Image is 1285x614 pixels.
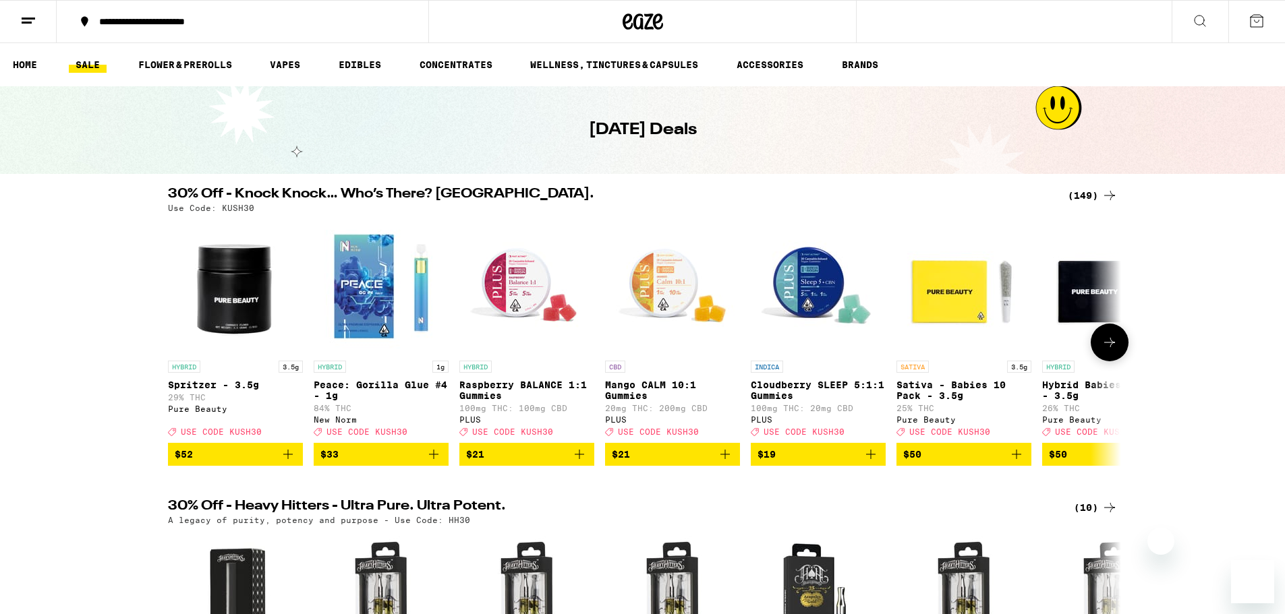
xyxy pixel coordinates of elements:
p: Raspberry BALANCE 1:1 Gummies [459,379,594,401]
span: $21 [466,449,484,460]
iframe: Button to launch messaging window [1231,560,1274,603]
p: HYBRID [168,361,200,373]
div: New Norm [314,415,449,424]
h2: 30% Off - Knock Knock… Who’s There? [GEOGRAPHIC_DATA]. [168,187,1052,204]
img: PLUS - Cloudberry SLEEP 5:1:1 Gummies [751,219,886,354]
p: 3.5g [1007,361,1031,373]
a: EDIBLES [332,57,388,73]
p: CBD [605,361,625,373]
p: 84% THC [314,404,449,412]
img: PLUS - Raspberry BALANCE 1:1 Gummies [459,219,594,354]
span: $50 [903,449,921,460]
button: Add to bag [168,443,303,466]
span: USE CODE KUSH30 [909,427,990,436]
p: HYBRID [459,361,492,373]
h2: 30% Off - Heavy Hitters - Ultra Pure. Ultra Potent. [168,499,1052,516]
a: Open page for Cloudberry SLEEP 5:1:1 Gummies from PLUS [751,219,886,443]
a: HOME [6,57,44,73]
a: Open page for Raspberry BALANCE 1:1 Gummies from PLUS [459,219,594,443]
p: Sativa - Babies 10 Pack - 3.5g [896,379,1031,401]
h1: [DATE] Deals [589,119,697,142]
a: VAPES [263,57,307,73]
span: $52 [175,449,193,460]
div: Pure Beauty [168,404,303,413]
a: Open page for Spritzer - 3.5g from Pure Beauty [168,219,303,443]
span: $21 [612,449,630,460]
span: $19 [758,449,776,460]
p: Hybrid Babies 10 Pack - 3.5g [1042,379,1177,401]
div: PLUS [605,415,740,424]
div: Pure Beauty [1042,415,1177,424]
a: SALE [69,57,107,73]
p: Spritzer - 3.5g [168,379,303,390]
span: USE CODE KUSH30 [326,427,407,436]
a: Open page for Peace: Gorilla Glue #4 - 1g from New Norm [314,219,449,443]
iframe: Close message [1147,528,1174,555]
img: New Norm - Peace: Gorilla Glue #4 - 1g [314,219,449,354]
p: Cloudberry SLEEP 5:1:1 Gummies [751,379,886,401]
a: Open page for Mango CALM 10:1 Gummies from PLUS [605,219,740,443]
img: Pure Beauty - Sativa - Babies 10 Pack - 3.5g [896,219,1031,354]
span: USE CODE KUSH30 [1055,427,1136,436]
p: 26% THC [1042,404,1177,412]
p: Peace: Gorilla Glue #4 - 1g [314,379,449,401]
p: 3.5g [279,361,303,373]
p: HYBRID [314,361,346,373]
button: Add to bag [459,443,594,466]
p: Use Code: KUSH30 [168,204,254,212]
p: SATIVA [896,361,929,373]
span: $33 [320,449,339,460]
button: Add to bag [605,443,740,466]
div: PLUS [751,415,886,424]
button: Add to bag [1042,443,1177,466]
button: Add to bag [896,443,1031,466]
img: PLUS - Mango CALM 10:1 Gummies [605,219,740,354]
p: Mango CALM 10:1 Gummies [605,379,740,401]
a: Open page for Sativa - Babies 10 Pack - 3.5g from Pure Beauty [896,219,1031,443]
a: Open page for Hybrid Babies 10 Pack - 3.5g from Pure Beauty [1042,219,1177,443]
span: $50 [1049,449,1067,460]
a: WELLNESS, TINCTURES & CAPSULES [523,57,705,73]
span: USE CODE KUSH30 [618,427,699,436]
a: CONCENTRATES [413,57,499,73]
div: Pure Beauty [896,415,1031,424]
a: ACCESSORIES [730,57,810,73]
p: 100mg THC: 20mg CBD [751,404,886,412]
p: 1g [432,361,449,373]
img: Pure Beauty - Hybrid Babies 10 Pack - 3.5g [1042,219,1177,354]
p: 20mg THC: 200mg CBD [605,404,740,412]
img: Pure Beauty - Spritzer - 3.5g [168,219,303,354]
button: Add to bag [751,443,886,466]
p: 100mg THC: 100mg CBD [459,404,594,412]
span: USE CODE KUSH30 [181,427,262,436]
p: INDICA [751,361,783,373]
span: USE CODE KUSH30 [472,427,553,436]
div: PLUS [459,415,594,424]
span: USE CODE KUSH30 [764,427,845,436]
p: 29% THC [168,393,303,402]
a: (10) [1074,499,1118,516]
p: HYBRID [1042,361,1075,373]
button: Add to bag [314,443,449,466]
a: BRANDS [835,57,885,73]
p: A legacy of purity, potency and purpose - Use Code: HH30 [168,516,470,524]
a: FLOWER & PREROLLS [132,57,239,73]
p: 25% THC [896,404,1031,412]
a: (149) [1068,187,1118,204]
